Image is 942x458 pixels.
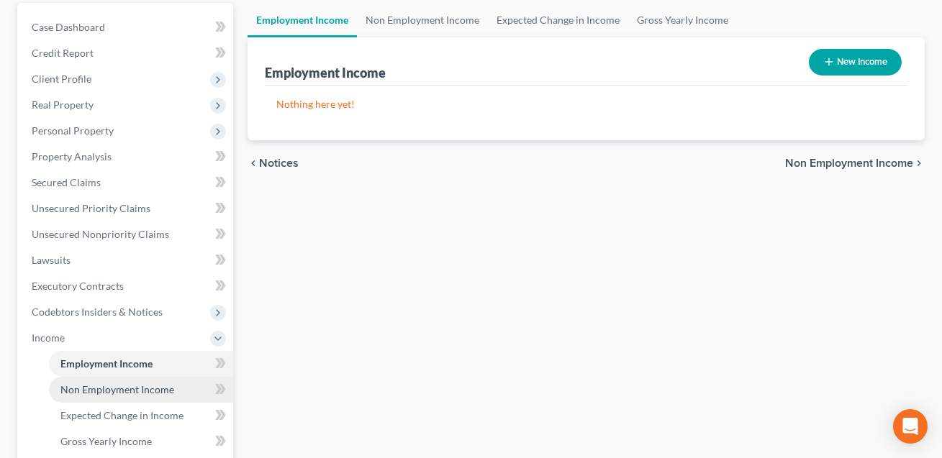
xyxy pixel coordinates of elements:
a: Non Employment Income [49,377,233,403]
button: Non Employment Income chevron_right [785,157,925,169]
div: Open Intercom Messenger [893,409,928,444]
span: Real Property [32,99,94,111]
i: chevron_left [248,157,259,169]
span: Lawsuits [32,254,71,266]
a: Employment Income [248,3,357,37]
span: Property Analysis [32,150,112,162]
a: Unsecured Nonpriority Claims [20,221,233,247]
button: chevron_left Notices [248,157,299,169]
a: Unsecured Priority Claims [20,196,233,221]
span: Notices [259,157,299,169]
span: Non Employment Income [785,157,913,169]
a: Lawsuits [20,247,233,273]
span: Credit Report [32,47,94,59]
button: New Income [809,49,902,75]
span: Income [32,331,65,344]
span: Codebtors Insiders & Notices [32,306,163,318]
div: Employment Income [265,64,386,81]
a: Case Dashboard [20,14,233,40]
a: Gross Yearly Income [49,429,233,454]
span: Unsecured Priority Claims [32,202,150,214]
a: Expected Change in Income [488,3,628,37]
a: Executory Contracts [20,273,233,299]
a: Non Employment Income [357,3,488,37]
a: Expected Change in Income [49,403,233,429]
a: Secured Claims [20,170,233,196]
span: Gross Yearly Income [60,435,152,447]
span: Expected Change in Income [60,409,184,421]
span: Secured Claims [32,176,101,188]
a: Gross Yearly Income [628,3,737,37]
span: Unsecured Nonpriority Claims [32,228,169,240]
span: Employment Income [60,357,153,370]
a: Property Analysis [20,144,233,170]
span: Personal Property [32,124,114,137]
span: Client Profile [32,73,91,85]
a: Employment Income [49,351,233,377]
i: chevron_right [913,157,925,169]
span: Executory Contracts [32,280,124,292]
span: Non Employment Income [60,383,174,395]
a: Credit Report [20,40,233,66]
span: Case Dashboard [32,21,105,33]
p: Nothing here yet! [276,97,896,111]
